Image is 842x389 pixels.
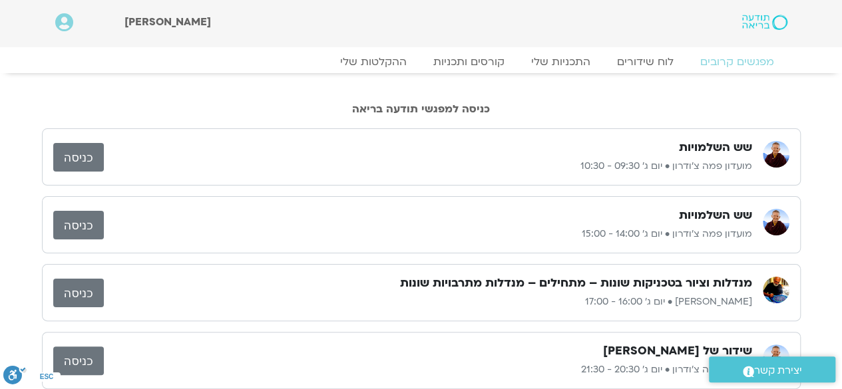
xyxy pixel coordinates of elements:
[104,294,752,310] p: [PERSON_NAME] • יום ג׳ 16:00 - 17:00
[53,143,104,172] a: כניסה
[763,141,789,168] img: מועדון פמה צ'ודרון
[42,103,801,115] h2: כניסה למפגשי תודעה בריאה
[763,344,789,371] img: מועדון פמה צ'ודרון
[763,277,789,303] img: איתן קדמי
[327,55,420,68] a: ההקלטות שלי
[104,158,752,174] p: מועדון פמה צ'ודרון • יום ג׳ 09:30 - 10:30
[754,362,802,380] span: יצירת קשר
[603,343,752,359] h3: שידור של [PERSON_NAME]
[518,55,604,68] a: התכניות שלי
[420,55,518,68] a: קורסים ותכניות
[763,209,789,235] img: מועדון פמה צ'ודרון
[104,226,752,242] p: מועדון פמה צ'ודרון • יום ג׳ 14:00 - 15:00
[55,55,787,68] nav: Menu
[124,15,211,29] span: [PERSON_NAME]
[679,207,752,223] h3: שש השלמויות
[400,275,752,291] h3: מנדלות וציור בטכניקות שונות – מתחילים – מנדלות מתרבויות שונות
[679,140,752,156] h3: שש השלמויות
[709,356,835,382] a: יצירת קשר
[104,362,752,378] p: מועדון פמה צ'ודרון • יום ג׳ 20:30 - 21:30
[604,55,687,68] a: לוח שידורים
[53,346,104,375] a: כניסה
[53,211,104,239] a: כניסה
[687,55,787,68] a: מפגשים קרובים
[53,279,104,307] a: כניסה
